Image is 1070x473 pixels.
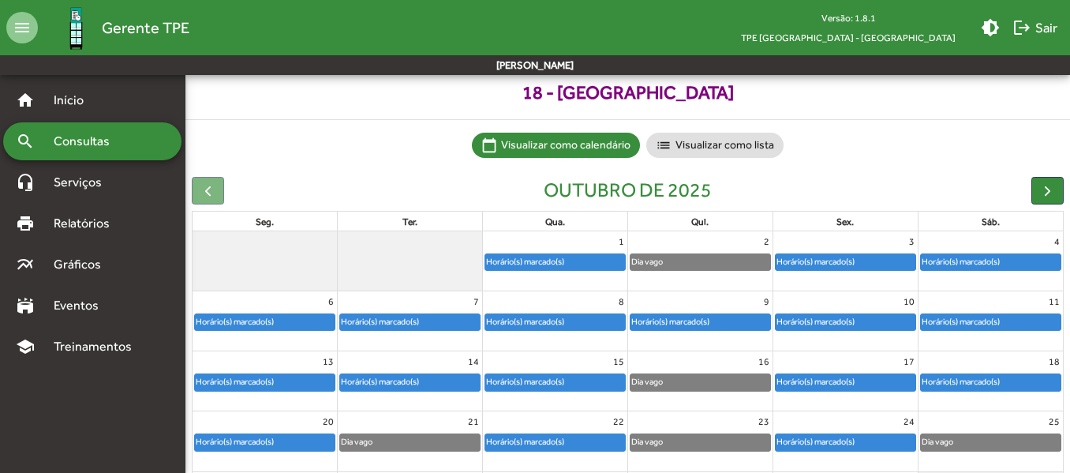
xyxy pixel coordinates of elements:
[16,255,35,274] mat-icon: multiline_chart
[44,173,123,192] span: Serviços
[193,351,338,411] td: 13 de outubro de 2025
[195,374,275,389] div: Horário(s) marcado(s)
[340,434,373,449] div: Dia vago
[44,337,151,356] span: Treinamentos
[776,254,855,269] div: Horário(s) marcado(s)
[193,411,338,471] td: 20 de outubro de 2025
[773,291,918,351] td: 10 de outubro de 2025
[472,133,640,158] mat-chip: Visualizar como calendário
[16,132,35,151] mat-icon: search
[918,411,1063,471] td: 25 de outubro de 2025
[1051,231,1063,252] a: 4 de outubro de 2025
[1012,18,1031,37] mat-icon: logout
[6,12,38,43] mat-icon: menu
[921,314,1001,329] div: Horário(s) marcado(s)
[773,411,918,471] td: 24 de outubro de 2025
[610,411,627,432] a: 22 de outubro de 2025
[900,411,918,432] a: 24 de outubro de 2025
[16,214,35,233] mat-icon: print
[465,411,482,432] a: 21 de outubro de 2025
[615,291,627,312] a: 8 de outubro de 2025
[615,231,627,252] a: 1 de outubro de 2025
[483,351,628,411] td: 15 de outubro de 2025
[44,214,130,233] span: Relatórios
[544,178,712,202] h2: outubro de 2025
[630,314,710,329] div: Horário(s) marcado(s)
[761,231,773,252] a: 2 de outubro de 2025
[627,411,773,471] td: 23 de outubro de 2025
[485,374,565,389] div: Horário(s) marcado(s)
[16,91,35,110] mat-icon: home
[755,411,773,432] a: 23 de outubro de 2025
[44,296,120,315] span: Eventos
[542,213,568,231] a: quarta-feira
[776,314,855,329] div: Horário(s) marcado(s)
[465,351,482,372] a: 14 de outubro de 2025
[485,314,565,329] div: Horário(s) marcado(s)
[51,2,102,54] img: Logo
[485,254,565,269] div: Horário(s) marcado(s)
[630,374,664,389] div: Dia vago
[627,231,773,291] td: 2 de outubro de 2025
[918,291,1063,351] td: 11 de outubro de 2025
[900,291,918,312] a: 10 de outubro de 2025
[193,291,338,351] td: 6 de outubro de 2025
[776,374,855,389] div: Horário(s) marcado(s)
[340,374,420,389] div: Horário(s) marcado(s)
[483,231,628,291] td: 1 de outubro de 2025
[833,213,857,231] a: sexta-feira
[338,411,483,471] td: 21 de outubro de 2025
[16,173,35,192] mat-icon: headset_mic
[728,28,968,47] span: TPE [GEOGRAPHIC_DATA] - [GEOGRAPHIC_DATA]
[755,351,773,372] a: 16 de outubro de 2025
[44,255,122,274] span: Gráficos
[325,291,337,312] a: 6 de outubro de 2025
[44,91,107,110] span: Início
[921,254,1001,269] div: Horário(s) marcado(s)
[399,213,421,231] a: terça-feira
[16,296,35,315] mat-icon: stadium
[728,8,968,28] div: Versão: 1.8.1
[921,374,1001,389] div: Horário(s) marcado(s)
[470,291,482,312] a: 7 de outubro de 2025
[978,213,1003,231] a: sábado
[38,2,189,54] a: Gerente TPE
[102,15,189,40] span: Gerente TPE
[195,314,275,329] div: Horário(s) marcado(s)
[16,337,35,356] mat-icon: school
[646,133,784,158] mat-chip: Visualizar como lista
[1006,13,1064,42] button: Sair
[918,231,1063,291] td: 4 de outubro de 2025
[483,291,628,351] td: 8 de outubro de 2025
[921,434,954,449] div: Dia vago
[1046,411,1063,432] a: 25 de outubro de 2025
[630,254,664,269] div: Dia vago
[627,291,773,351] td: 9 de outubro de 2025
[981,18,1000,37] mat-icon: brightness_medium
[656,137,672,153] mat-icon: list
[338,351,483,411] td: 14 de outubro de 2025
[610,351,627,372] a: 15 de outubro de 2025
[320,411,337,432] a: 20 de outubro de 2025
[1046,351,1063,372] a: 18 de outubro de 2025
[688,213,712,231] a: quinta-feira
[483,411,628,471] td: 22 de outubro de 2025
[776,434,855,449] div: Horário(s) marcado(s)
[320,351,337,372] a: 13 de outubro de 2025
[338,291,483,351] td: 7 de outubro de 2025
[185,79,1070,107] span: 18 - [GEOGRAPHIC_DATA]
[481,137,497,153] mat-icon: calendar_today
[900,351,918,372] a: 17 de outubro de 2025
[195,434,275,449] div: Horário(s) marcado(s)
[761,291,773,312] a: 9 de outubro de 2025
[1012,13,1057,42] span: Sair
[1046,291,1063,312] a: 11 de outubro de 2025
[253,213,277,231] a: segunda-feira
[340,314,420,329] div: Horário(s) marcado(s)
[630,434,664,449] div: Dia vago
[773,351,918,411] td: 17 de outubro de 2025
[918,351,1063,411] td: 18 de outubro de 2025
[627,351,773,411] td: 16 de outubro de 2025
[44,132,130,151] span: Consultas
[485,434,565,449] div: Horário(s) marcado(s)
